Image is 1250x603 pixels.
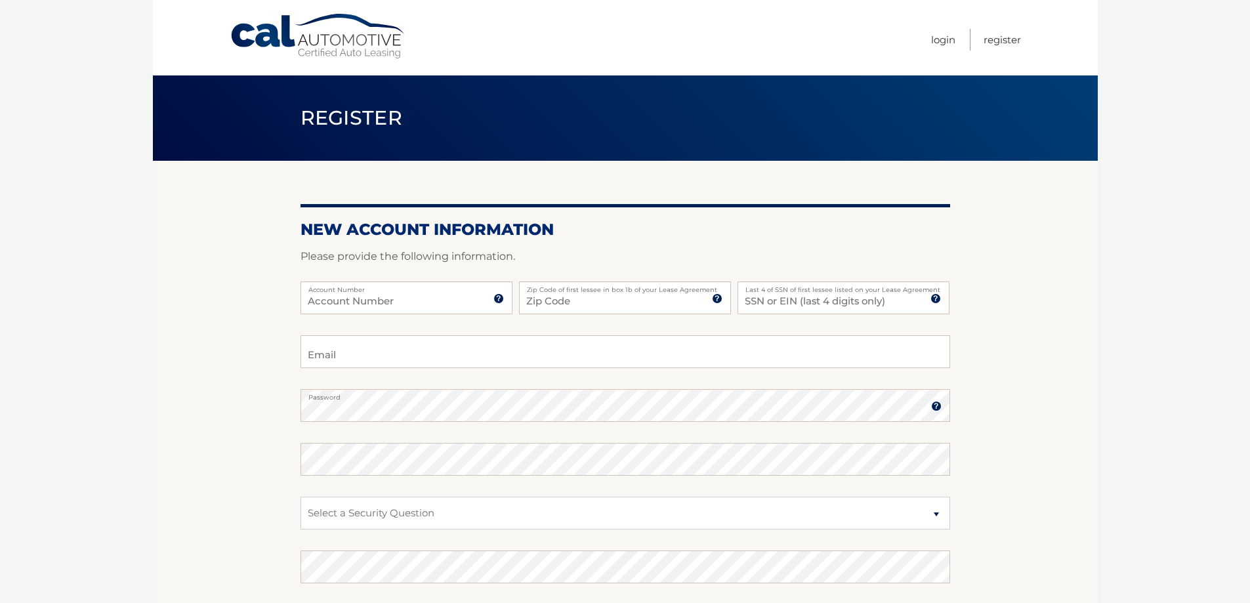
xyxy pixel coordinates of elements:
span: Register [301,106,403,130]
p: Please provide the following information. [301,247,950,266]
label: Account Number [301,281,512,292]
h2: New Account Information [301,220,950,239]
a: Login [931,29,955,51]
input: Zip Code [519,281,731,314]
label: Password [301,389,950,400]
img: tooltip.svg [931,401,942,411]
img: tooltip.svg [493,293,504,304]
input: Email [301,335,950,368]
input: Account Number [301,281,512,314]
label: Zip Code of first lessee in box 1b of your Lease Agreement [519,281,731,292]
img: tooltip.svg [712,293,722,304]
img: tooltip.svg [930,293,941,304]
input: SSN or EIN (last 4 digits only) [738,281,949,314]
a: Register [984,29,1021,51]
a: Cal Automotive [230,13,407,60]
label: Last 4 of SSN of first lessee listed on your Lease Agreement [738,281,949,292]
